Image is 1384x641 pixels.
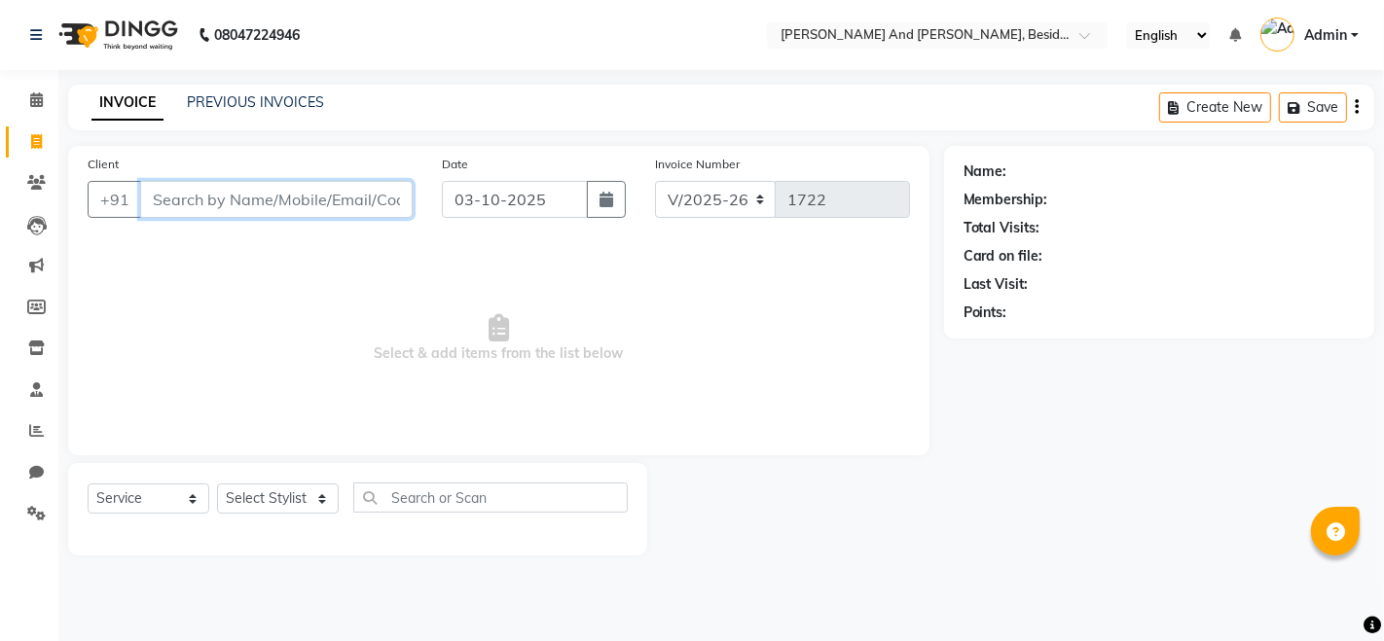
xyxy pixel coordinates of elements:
a: INVOICE [91,86,164,121]
b: 08047224946 [214,8,300,62]
img: Admin [1260,18,1294,52]
div: Last Visit: [964,274,1029,295]
label: Client [88,156,119,173]
div: Card on file: [964,246,1043,267]
button: +91 [88,181,142,218]
input: Search by Name/Mobile/Email/Code [140,181,413,218]
label: Invoice Number [655,156,740,173]
div: Membership: [964,190,1048,210]
button: Create New [1159,92,1271,123]
img: logo [50,8,183,62]
div: Points: [964,303,1007,323]
div: Total Visits: [964,218,1040,238]
button: Save [1279,92,1347,123]
label: Date [442,156,468,173]
a: PREVIOUS INVOICES [187,93,324,111]
input: Search or Scan [353,482,628,513]
span: Admin [1304,25,1347,46]
span: Select & add items from the list below [88,241,910,436]
div: Name: [964,161,1007,182]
